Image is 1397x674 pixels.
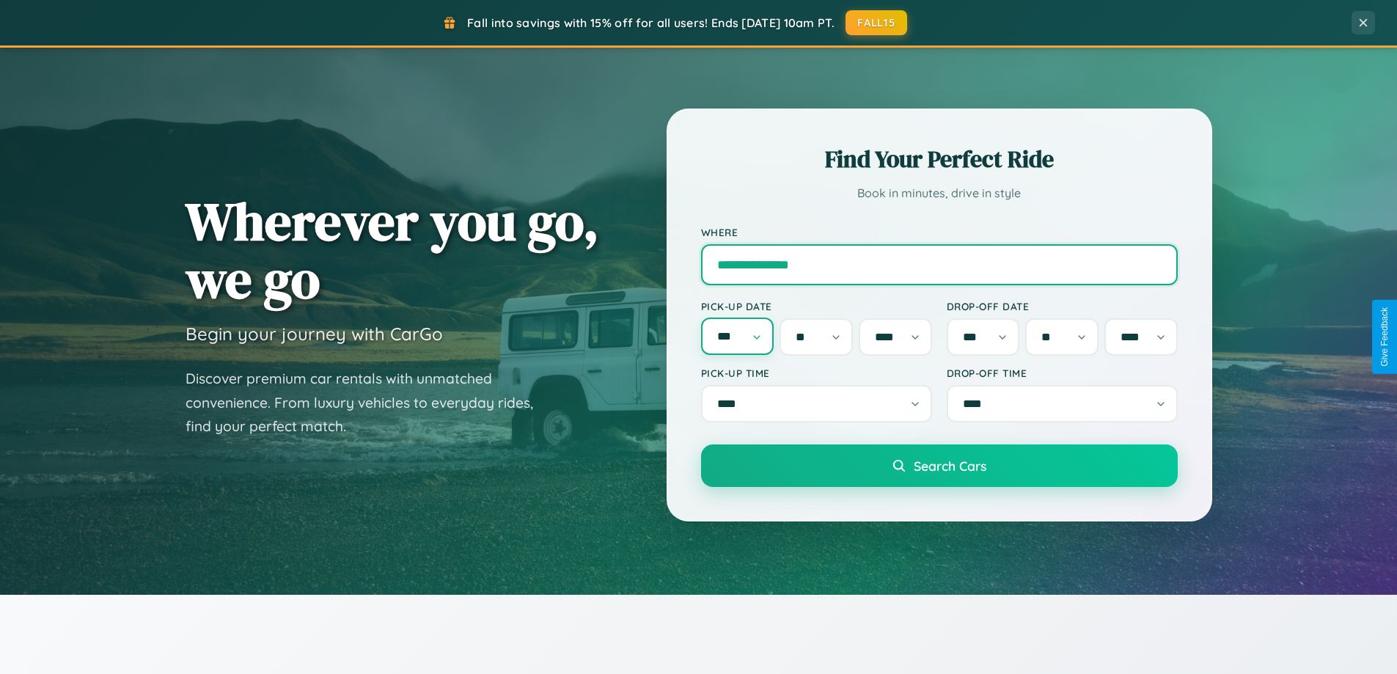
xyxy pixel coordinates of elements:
[701,183,1178,204] p: Book in minutes, drive in style
[1379,307,1390,367] div: Give Feedback
[186,367,552,439] p: Discover premium car rentals with unmatched convenience. From luxury vehicles to everyday rides, ...
[947,367,1178,379] label: Drop-off Time
[701,226,1178,238] label: Where
[947,300,1178,312] label: Drop-off Date
[186,192,599,308] h1: Wherever you go, we go
[467,15,835,30] span: Fall into savings with 15% off for all users! Ends [DATE] 10am PT.
[701,444,1178,487] button: Search Cars
[186,323,443,345] h3: Begin your journey with CarGo
[701,367,932,379] label: Pick-up Time
[914,458,986,474] span: Search Cars
[701,300,932,312] label: Pick-up Date
[701,143,1178,175] h2: Find Your Perfect Ride
[846,10,907,35] button: FALL15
